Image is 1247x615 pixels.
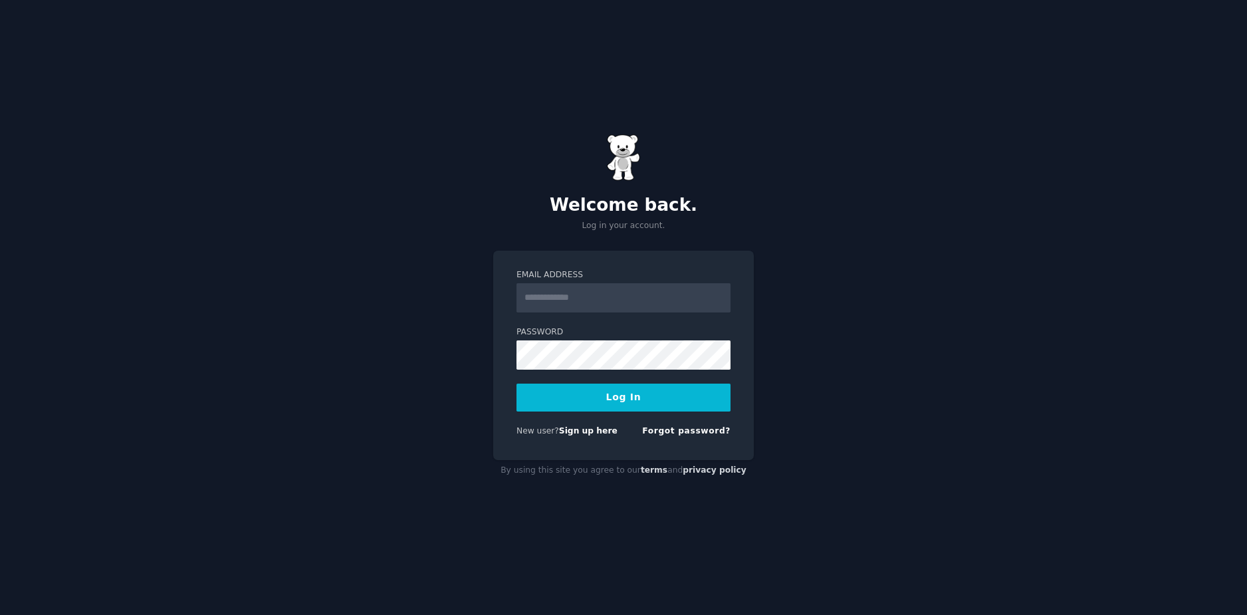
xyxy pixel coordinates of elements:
label: Email Address [516,269,731,281]
a: terms [641,465,667,475]
h2: Welcome back. [493,195,754,216]
p: Log in your account. [493,220,754,232]
a: Forgot password? [642,426,731,435]
div: By using this site you agree to our and [493,460,754,481]
a: privacy policy [683,465,746,475]
a: Sign up here [559,426,618,435]
button: Log In [516,384,731,412]
span: New user? [516,426,559,435]
label: Password [516,326,731,338]
img: Gummy Bear [607,134,640,181]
